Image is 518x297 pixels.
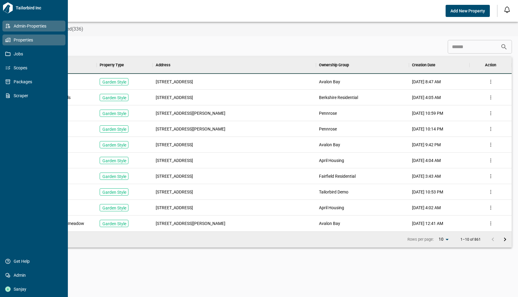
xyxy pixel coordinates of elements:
div: Address [153,57,316,74]
span: [STREET_ADDRESS] [156,173,193,179]
span: [STREET_ADDRESS] [156,79,193,85]
span: [DATE] 4:04 AM [412,157,441,163]
p: Garden Style [102,189,126,195]
p: Garden Style [102,126,126,132]
div: Address [156,57,171,74]
span: Berkshire Residential [319,94,358,101]
span: [STREET_ADDRESS] [156,205,193,211]
span: Jobs [11,51,60,57]
div: Ownership Group [316,57,409,74]
span: [DATE] 8:47 AM [412,79,441,85]
span: Scraper [11,93,60,99]
span: [DATE] 3:43 AM [412,173,441,179]
button: Go to next page [499,233,511,246]
p: Rows per page: [407,237,434,242]
div: Action [470,57,512,74]
div: Ownership Group [319,57,349,74]
span: Scopes [11,65,60,71]
a: Packages [2,76,65,87]
span: Tailorbird Demo [319,189,348,195]
a: Scraper [2,90,65,101]
span: Archived(336) [53,26,83,32]
span: Pennrose [319,126,337,132]
p: Garden Style [102,221,126,227]
span: [STREET_ADDRESS] [156,142,193,148]
p: 1–10 of 861 [460,238,481,242]
span: [STREET_ADDRESS] [156,157,193,163]
button: Add New Property [446,5,490,17]
span: Avalon Bay [319,79,340,85]
p: Garden Style [102,111,126,117]
span: [DATE] 10:14 PM [412,126,443,132]
button: more [486,187,495,196]
span: April Housing [319,157,344,163]
div: Creation Date [409,57,470,74]
div: Creation Date [412,57,435,74]
button: more [486,124,495,134]
button: more [486,172,495,181]
span: Fairfield Residential [319,173,356,179]
span: Tailorbird Inc [13,5,65,11]
p: Garden Style [102,95,126,101]
span: [DATE] 9:42 PM [412,142,441,148]
span: [DATE] 10:53 PM [412,189,443,195]
div: Property Name [22,57,97,74]
span: [DATE] 10:59 PM [412,110,443,116]
span: [STREET_ADDRESS] [156,189,193,195]
span: Properties [11,37,60,43]
span: [DATE] 4:02 AM [412,205,441,211]
span: Packages [11,79,60,85]
span: [STREET_ADDRESS][PERSON_NAME] [156,220,225,226]
p: Garden Style [102,79,126,85]
a: Scopes [2,62,65,73]
button: more [486,77,495,86]
p: Garden Style [102,205,126,211]
div: Property Type [97,57,153,74]
p: Garden Style [102,158,126,164]
p: Garden Style [102,173,126,180]
a: Admin [2,270,65,281]
span: April Housing [319,205,344,211]
span: Avalon Bay [319,142,340,148]
span: [DATE] 4:05 AM [412,94,441,101]
button: more [486,203,495,212]
a: Admin-Properties [2,21,65,31]
div: Property Type [100,57,124,74]
a: Jobs [2,48,65,59]
span: Pennrose [319,110,337,116]
span: Add New Property [450,8,485,14]
p: Garden Style [102,142,126,148]
a: Properties [2,35,65,45]
button: more [486,219,495,228]
span: [DATE] 12:41 AM [412,220,443,226]
button: more [486,109,495,118]
span: Admin [11,272,60,278]
div: 10 [436,235,451,244]
span: [STREET_ADDRESS] [156,94,193,101]
span: Get Help [11,258,60,264]
button: more [486,140,495,149]
span: [STREET_ADDRESS][PERSON_NAME] [156,110,225,116]
span: Admin-Properties [11,23,60,29]
span: Avalon Bay [319,220,340,226]
button: more [486,93,495,102]
div: base tabs [16,22,518,36]
span: Sanjay [11,286,60,292]
div: Action [485,57,496,74]
button: Open notification feed [502,5,512,15]
span: [STREET_ADDRESS][PERSON_NAME] [156,126,225,132]
button: more [486,156,495,165]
